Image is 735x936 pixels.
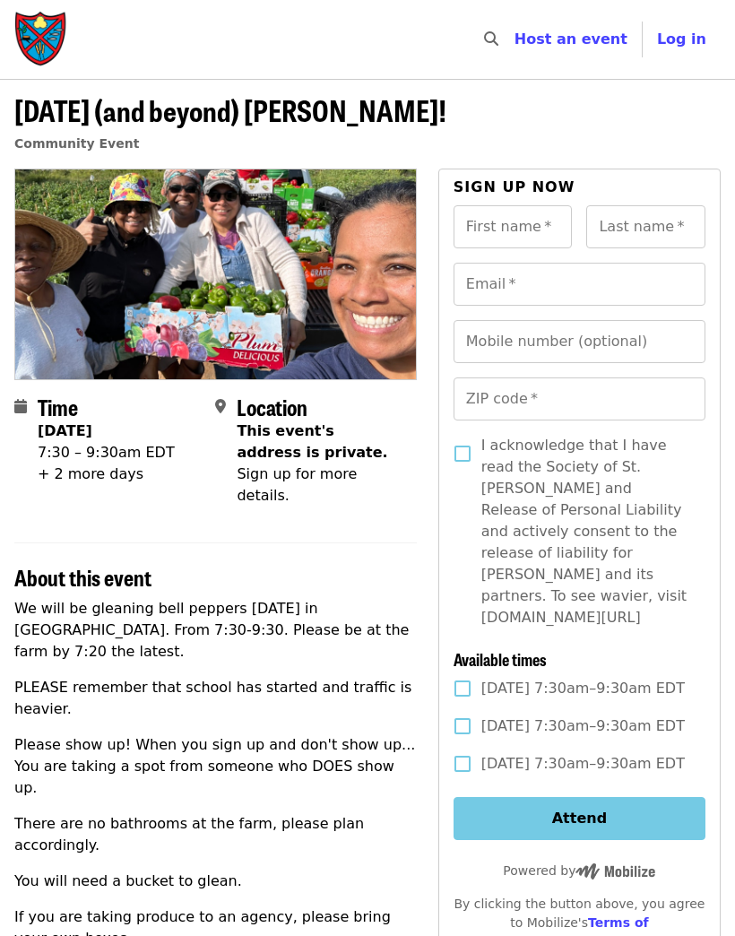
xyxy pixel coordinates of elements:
[14,813,417,856] p: There are no bathrooms at the farm, please plan accordingly.
[237,465,357,504] span: Sign up for more details.
[481,715,685,737] span: [DATE] 7:30am–9:30am EDT
[38,442,175,464] div: 7:30 – 9:30am EDT
[454,377,705,420] input: ZIP code
[15,169,416,379] img: Labor Day (and beyond) Peppers! organized by Society of St. Andrew
[481,435,691,628] span: I acknowledge that I have read the Society of St. [PERSON_NAME] and Release of Personal Liability...
[14,598,417,663] p: We will be gleaning bell peppers [DATE] in [GEOGRAPHIC_DATA]. From 7:30-9:30. Please be at the fa...
[14,398,27,415] i: calendar icon
[575,863,655,880] img: Powered by Mobilize
[657,30,706,48] span: Log in
[38,422,92,439] strong: [DATE]
[215,398,226,415] i: map-marker-alt icon
[14,89,446,131] span: [DATE] (and beyond) [PERSON_NAME]!
[509,18,523,61] input: Search
[454,647,547,671] span: Available times
[454,178,575,195] span: Sign up now
[14,734,417,799] p: Please show up! When you sign up and don't show up... You are taking a spot from someone who DOES...
[237,422,387,461] span: This event's address is private.
[14,677,417,720] p: PLEASE remember that school has started and traffic is heavier.
[14,136,139,151] a: Community Event
[14,871,417,892] p: You will need a bucket to glean.
[481,753,685,775] span: [DATE] 7:30am–9:30am EDT
[454,205,573,248] input: First name
[586,205,705,248] input: Last name
[643,22,721,57] button: Log in
[454,797,705,840] button: Attend
[454,263,705,306] input: Email
[503,863,655,878] span: Powered by
[481,678,685,699] span: [DATE] 7:30am–9:30am EDT
[514,30,627,48] a: Host an event
[454,320,705,363] input: Mobile number (optional)
[237,391,307,422] span: Location
[38,464,175,485] div: + 2 more days
[14,11,68,68] img: Society of St. Andrew - Home
[484,30,498,48] i: search icon
[14,561,151,593] span: About this event
[38,391,78,422] span: Time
